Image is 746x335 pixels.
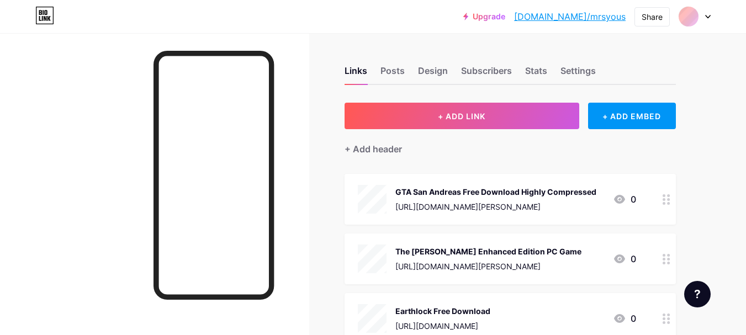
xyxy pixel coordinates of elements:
[438,111,485,121] span: + ADD LINK
[613,193,636,206] div: 0
[463,12,505,21] a: Upgrade
[418,64,448,84] div: Design
[395,186,596,198] div: GTA San Andreas Free Download Highly Compressed
[345,142,402,156] div: + Add header
[461,64,512,84] div: Subscribers
[395,260,581,272] div: [URL][DOMAIN_NAME][PERSON_NAME]
[613,252,636,265] div: 0
[395,305,490,317] div: Earthlock Free Download
[345,64,367,84] div: Links
[395,246,581,257] div: The [PERSON_NAME] Enhanced Edition PC Game
[395,320,490,332] div: [URL][DOMAIN_NAME]
[514,10,626,23] a: [DOMAIN_NAME]/mrsyous
[560,64,596,84] div: Settings
[613,312,636,325] div: 0
[642,11,663,23] div: Share
[345,103,579,129] button: + ADD LINK
[588,103,676,129] div: + ADD EMBED
[395,201,596,212] div: [URL][DOMAIN_NAME][PERSON_NAME]
[380,64,405,84] div: Posts
[525,64,547,84] div: Stats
